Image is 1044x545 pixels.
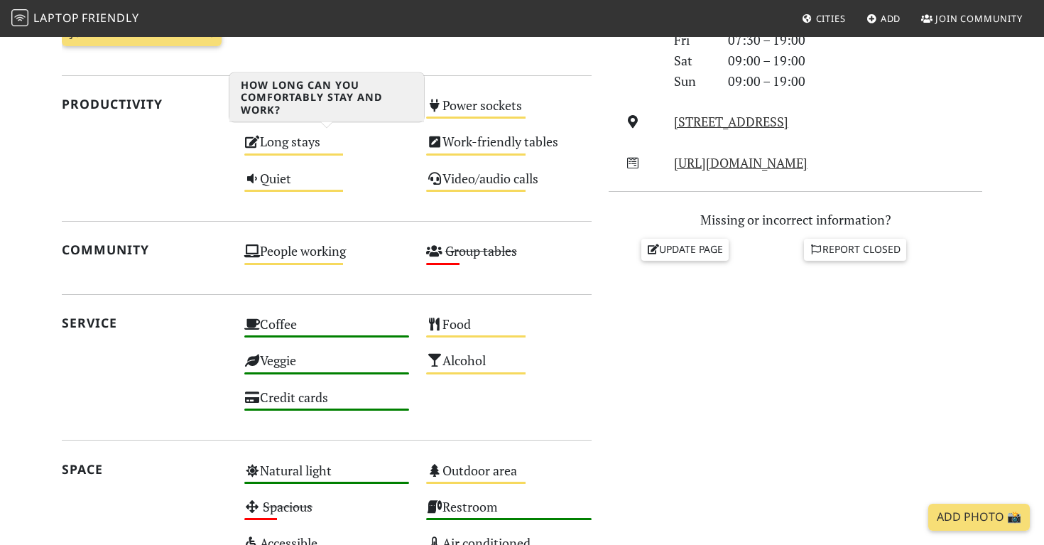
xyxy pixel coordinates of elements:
[62,315,227,330] h2: Service
[418,459,600,495] div: Outdoor area
[263,498,312,515] s: Spacious
[229,73,424,122] h3: How long can you comfortably stay and work?
[62,97,227,112] h2: Productivity
[33,10,80,26] span: Laptop
[418,94,600,130] div: Power sockets
[641,239,729,260] a: Update page
[445,242,517,259] s: Group tables
[935,12,1023,25] span: Join Community
[674,154,808,171] a: [URL][DOMAIN_NAME]
[82,10,138,26] span: Friendly
[816,12,846,25] span: Cities
[861,6,907,31] a: Add
[418,313,600,349] div: Food
[881,12,901,25] span: Add
[719,50,991,71] div: 09:00 – 19:00
[719,30,991,50] div: 07:30 – 19:00
[915,6,1028,31] a: Join Community
[62,462,227,477] h2: Space
[804,239,906,260] a: Report closed
[236,130,418,166] div: Long stays
[236,167,418,203] div: Quiet
[236,349,418,385] div: Veggie
[236,313,418,349] div: Coffee
[418,130,600,166] div: Work-friendly tables
[418,167,600,203] div: Video/audio calls
[236,386,418,422] div: Credit cards
[609,210,982,230] p: Missing or incorrect information?
[674,113,788,130] a: [STREET_ADDRESS]
[62,242,227,257] h2: Community
[418,349,600,385] div: Alcohol
[665,71,719,92] div: Sun
[11,6,139,31] a: LaptopFriendly LaptopFriendly
[11,9,28,26] img: LaptopFriendly
[236,239,418,276] div: People working
[719,71,991,92] div: 09:00 – 19:00
[236,459,418,495] div: Natural light
[418,495,600,531] div: Restroom
[796,6,852,31] a: Cities
[665,30,719,50] div: Fri
[665,50,719,71] div: Sat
